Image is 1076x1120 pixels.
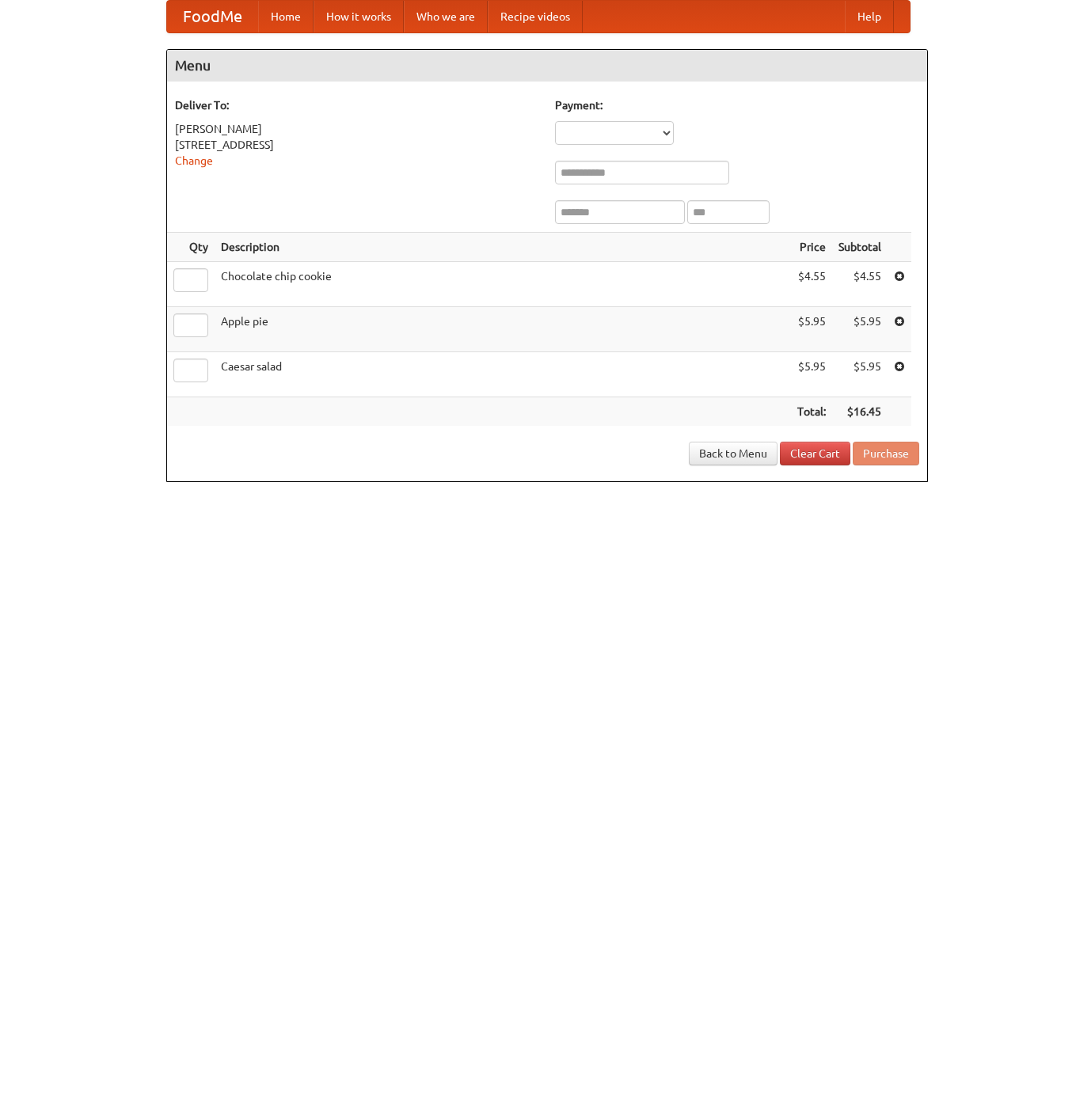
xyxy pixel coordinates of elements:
[175,137,539,153] div: [STREET_ADDRESS]
[832,262,888,307] td: $4.55
[175,97,539,113] h5: Deliver To:
[175,154,213,167] a: Change
[791,262,832,307] td: $4.55
[488,1,583,32] a: Recipe videos
[853,442,919,465] button: Purchase
[845,1,894,32] a: Help
[167,50,927,82] h4: Menu
[689,442,778,465] a: Back to Menu
[791,397,832,427] th: Total:
[832,352,888,397] td: $5.95
[791,233,832,262] th: Price
[832,397,888,427] th: $16.45
[175,121,539,137] div: [PERSON_NAME]
[215,352,791,397] td: Caesar salad
[215,233,791,262] th: Description
[258,1,314,32] a: Home
[832,307,888,352] td: $5.95
[215,262,791,307] td: Chocolate chip cookie
[167,1,258,32] a: FoodMe
[404,1,488,32] a: Who we are
[167,233,215,262] th: Qty
[215,307,791,352] td: Apple pie
[791,307,832,352] td: $5.95
[555,97,919,113] h5: Payment:
[832,233,888,262] th: Subtotal
[314,1,404,32] a: How it works
[780,442,850,465] a: Clear Cart
[791,352,832,397] td: $5.95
